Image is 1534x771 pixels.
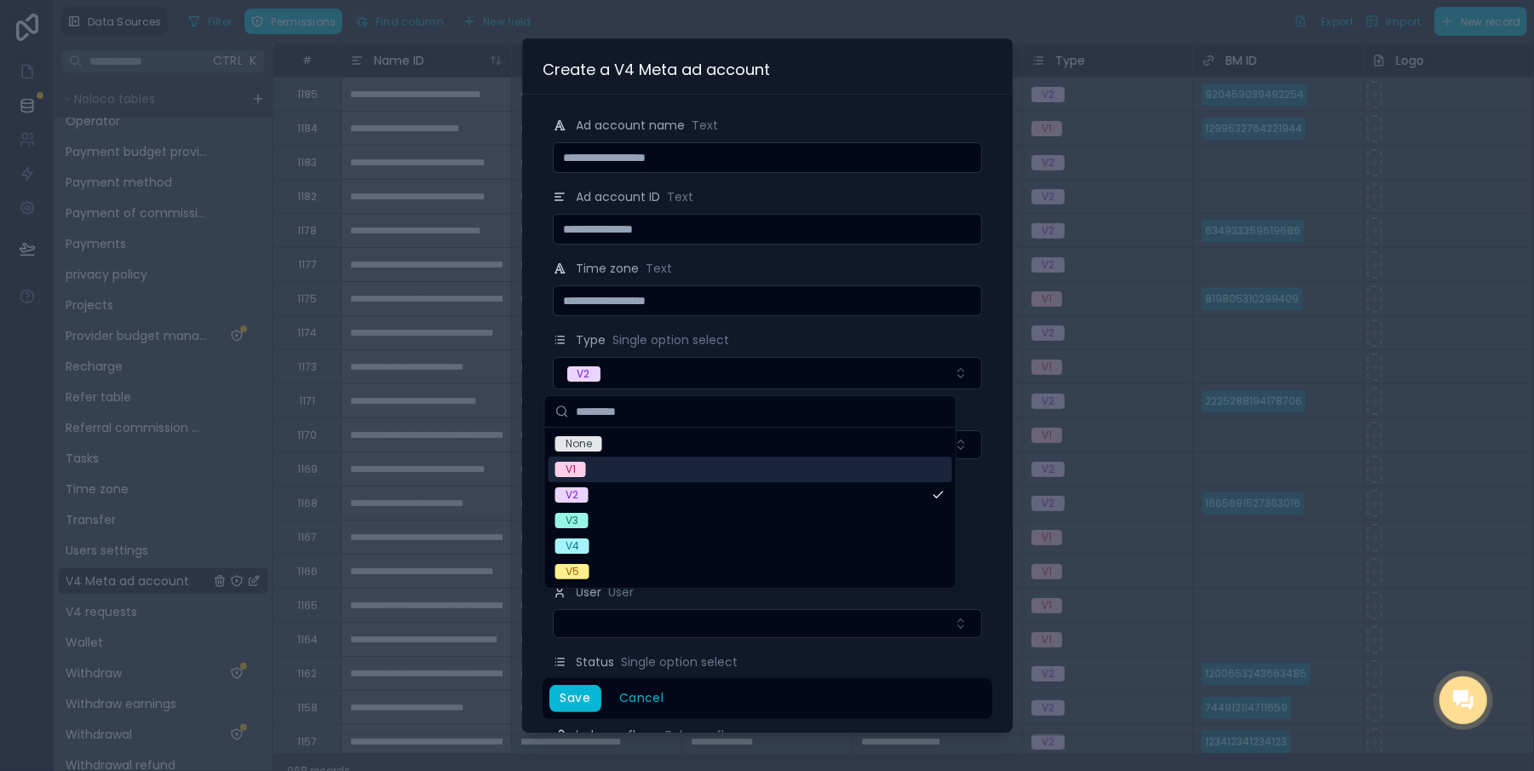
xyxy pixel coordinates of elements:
[577,727,659,744] span: balance flows
[577,331,606,348] span: Type
[545,428,956,588] div: Suggestions
[553,609,982,638] button: Select Button
[566,564,579,579] div: V5
[566,513,578,528] div: V3
[577,188,661,205] span: Ad account ID
[577,117,686,134] span: Ad account name
[646,260,673,277] span: Text
[668,188,694,205] span: Text
[613,331,730,348] span: Single option select
[577,584,602,601] span: User
[609,584,635,601] span: User
[577,653,615,670] span: Status
[608,685,675,712] button: Cancel
[543,60,771,80] h3: Create a V4 Meta ad account
[577,366,590,382] div: V2
[549,685,601,712] button: Save
[553,357,982,389] button: Select Button
[566,462,576,477] div: V1
[577,260,640,277] span: Time zone
[566,487,578,503] div: V2
[666,727,742,744] span: Balance flow
[622,653,738,670] span: Single option select
[566,436,592,452] div: None
[692,117,719,134] span: Text
[566,538,579,554] div: V4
